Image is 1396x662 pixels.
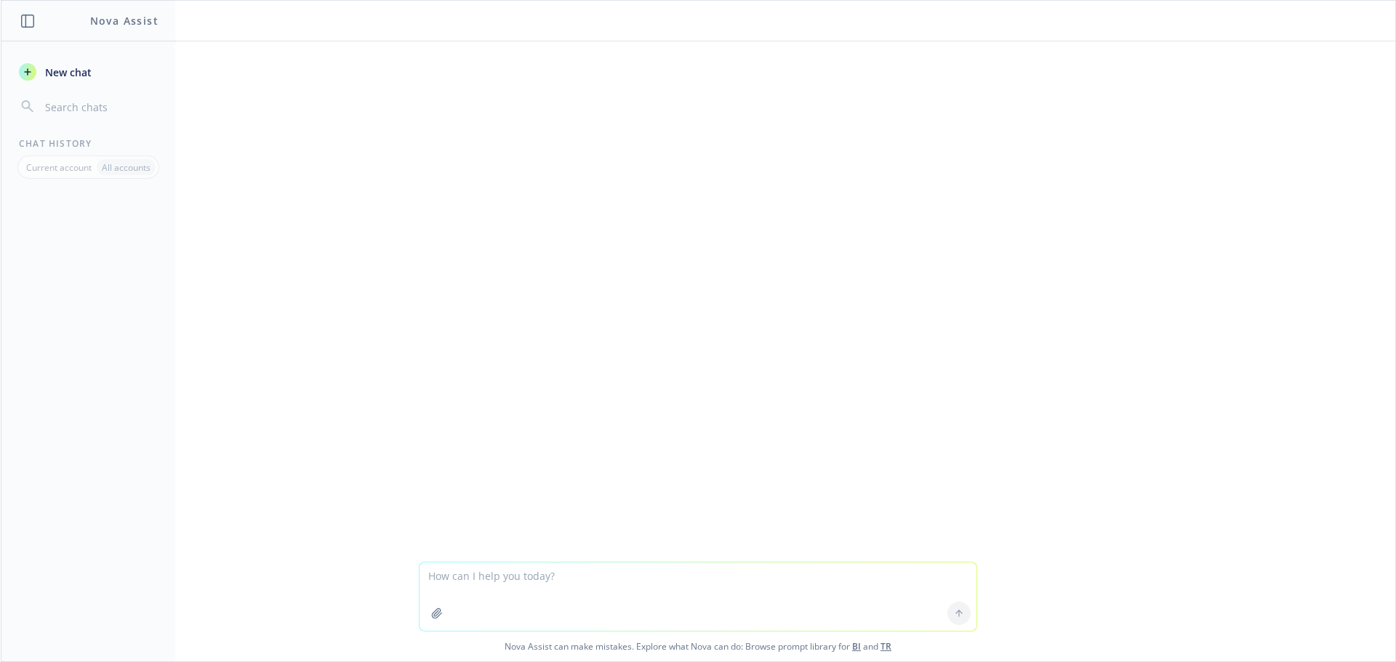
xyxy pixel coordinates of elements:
a: TR [880,640,891,653]
input: Search chats [42,97,158,117]
span: Nova Assist can make mistakes. Explore what Nova can do: Browse prompt library for and [7,631,1389,661]
p: Current account [26,161,92,174]
div: Chat History [1,137,175,150]
button: New chat [13,59,164,85]
a: BI [852,640,861,653]
h1: Nova Assist [90,13,159,28]
span: New chat [42,65,92,80]
p: All accounts [102,161,151,174]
